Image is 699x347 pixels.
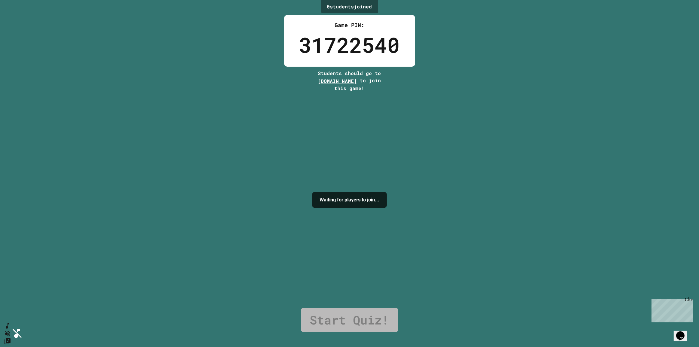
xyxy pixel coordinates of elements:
button: SpeedDial basic example [4,322,11,330]
div: 31722540 [299,29,400,61]
iframe: chat widget [674,323,693,341]
h4: Waiting for players to join... [320,196,379,204]
div: Students should go to to join this game! [312,70,387,92]
div: Game PIN: [299,21,400,29]
div: Chat with us now!Close [2,2,41,38]
span: [DOMAIN_NAME] [318,78,357,84]
button: Change Music [4,337,11,345]
iframe: chat widget [649,297,693,322]
a: Start Quiz! [301,308,398,332]
button: Unmute music [4,330,11,337]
